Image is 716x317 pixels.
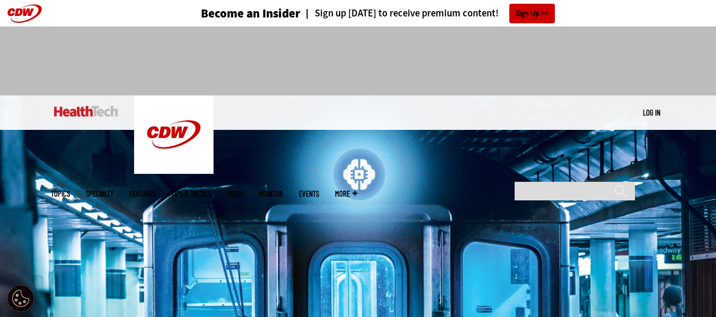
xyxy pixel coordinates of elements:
img: Home [54,106,118,117]
a: Log in [643,108,660,117]
span: Topics [51,190,70,198]
span: More [335,190,357,198]
a: Become an Insider [161,7,300,20]
a: Features [129,190,155,198]
a: Events [299,190,319,198]
div: Cookie Settings [7,285,34,312]
a: Sign up [DATE] to receive premium content! [300,8,499,19]
button: Open Preferences [7,285,34,312]
span: Specialty [86,190,113,198]
img: Home [134,95,214,174]
a: MonITor [259,190,283,198]
a: Tips & Tactics [171,190,211,198]
a: CDW [134,165,214,177]
h3: Become an Insider [201,7,300,20]
a: Video [227,190,243,198]
a: Sign Up [509,4,555,23]
div: User menu [643,107,660,118]
iframe: advertisement [165,37,551,85]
